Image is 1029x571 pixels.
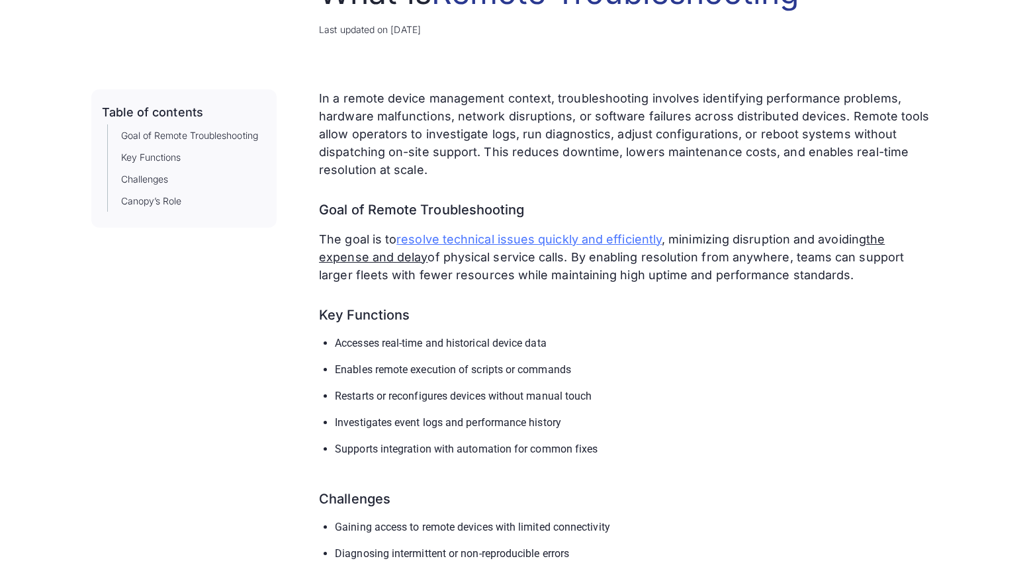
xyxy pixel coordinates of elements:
a: Key Functions [121,150,181,164]
li: Investigates event logs and performance history [335,415,938,431]
li: Accesses real-time and historical device data [335,335,938,351]
li: Restarts or reconfigures devices without manual touch [335,388,938,404]
h3: Challenges [319,478,938,509]
h3: Key Functions [319,294,938,325]
li: Enables remote execution of scripts or commands [335,362,938,378]
a: Challenges [121,172,169,186]
a: Canopy’s Role [121,194,182,208]
li: Gaining access to remote devices with limited connectivity [335,519,938,535]
a: Goal of Remote Troubleshooting [121,128,258,142]
p: In a remote device management context, troubleshooting involves identifying performance problems,... [319,89,938,179]
a: the expense and delay [319,232,885,264]
li: Diagnosing intermittent or non-reproducible errors [335,546,938,562]
div: Last updated on [DATE] [319,22,938,36]
div: Table of contents [102,105,203,120]
p: The goal is to , minimizing disruption and avoiding of physical service calls. By enabling resolu... [319,230,938,284]
a: resolve technical issues quickly and efficiently [396,232,662,246]
h3: Goal of Remote Troubleshooting [319,189,938,220]
li: Supports integration with automation for common fixes [335,441,938,457]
